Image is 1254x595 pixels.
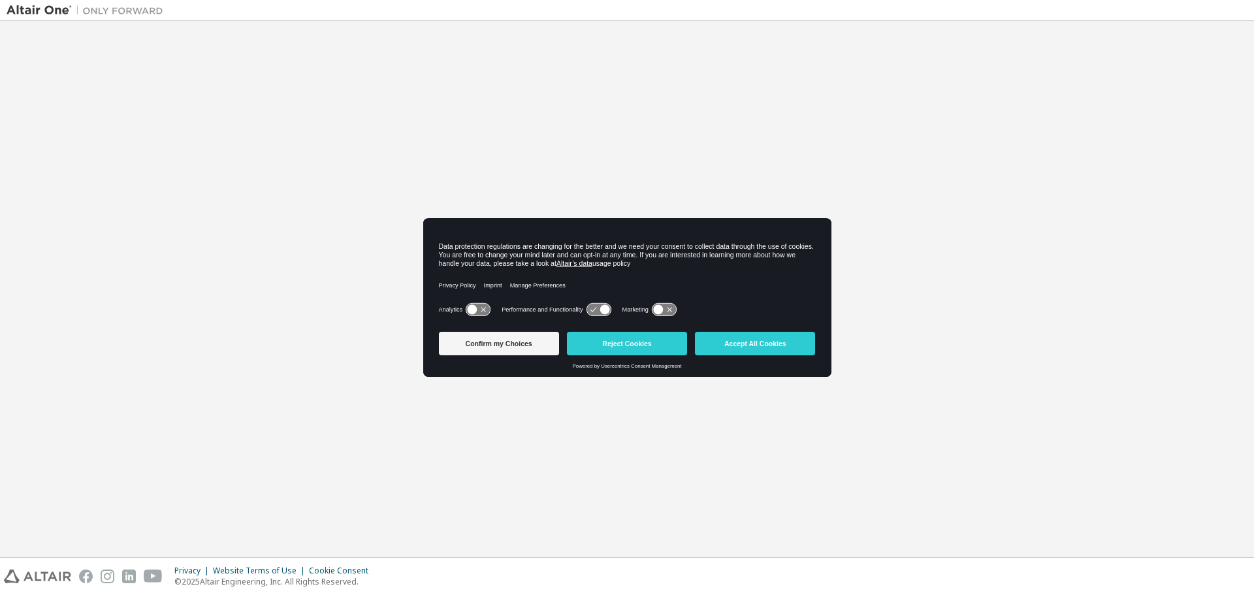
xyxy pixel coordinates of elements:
div: Privacy [174,566,213,576]
img: linkedin.svg [122,570,136,583]
img: instagram.svg [101,570,114,583]
img: Altair One [7,4,170,17]
div: Website Terms of Use [213,566,309,576]
img: altair_logo.svg [4,570,71,583]
div: Cookie Consent [309,566,376,576]
img: youtube.svg [144,570,163,583]
img: facebook.svg [79,570,93,583]
p: © 2025 Altair Engineering, Inc. All Rights Reserved. [174,576,376,587]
